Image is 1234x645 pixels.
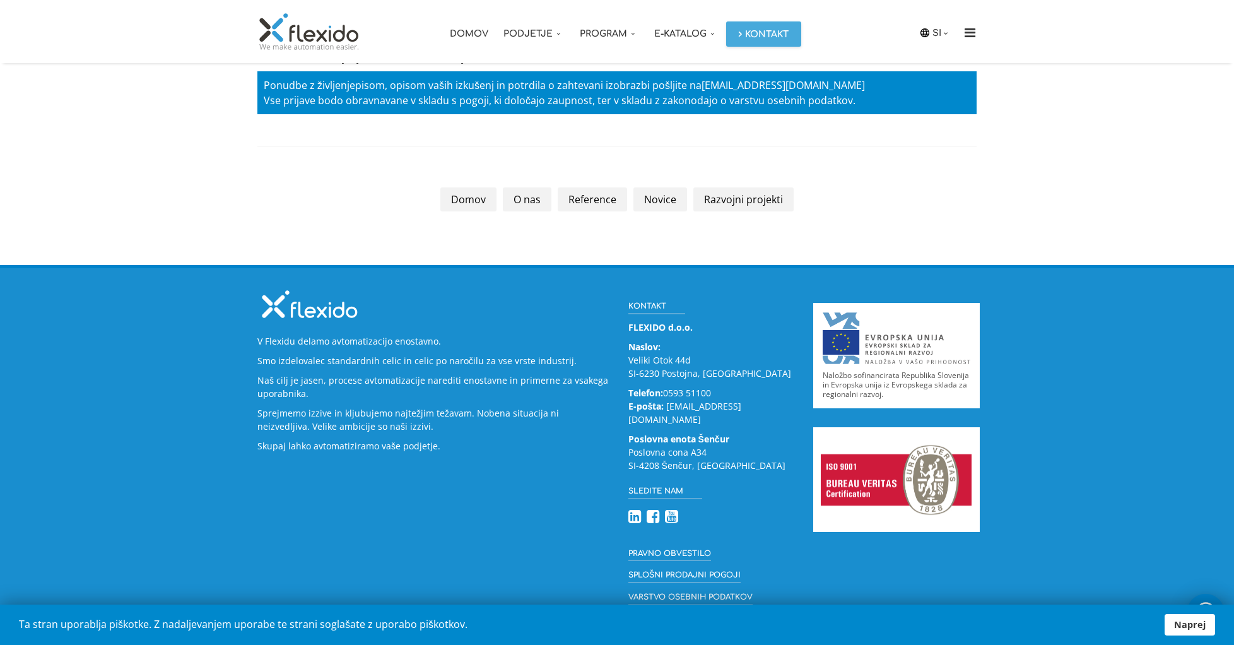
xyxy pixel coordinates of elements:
[628,546,711,562] a: Pravno obvestilo
[823,312,970,398] a: Naložbo sofinancirata Republika Slovenija in Evropska unija iz Evropskega sklada za regionalni ra...
[628,589,753,605] a: Varstvo osebnih podatkov
[633,187,687,211] a: Novice
[726,21,801,47] a: Kontakt
[823,370,970,399] p: Naložbo sofinancirata Republika Slovenija in Evropska unija iz Evropskega sklada za regionalni ra...
[693,187,794,211] a: Razvojni projekti
[628,300,685,314] h3: Kontakt
[628,400,742,425] a: [EMAIL_ADDRESS][DOMAIN_NAME]
[628,386,795,426] p: 0593 51100
[257,354,609,367] p: Smo izdelovalec standardnih celic in celic po naročilu za vse vrste industrij.
[932,26,951,40] a: SI
[257,406,609,433] p: Sprejmemo izzive in kljubujemo najtežjim težavam. Nobena situacija ni neizvedljiva. Velike ambici...
[1165,614,1215,636] a: Naprej
[1193,600,1218,624] img: whatsapp_icon_white.svg
[628,485,702,499] h3: Sledite nam
[960,27,980,39] i: Menu
[628,321,693,333] strong: FLEXIDO d.o.o.
[558,187,627,211] a: Reference
[813,427,980,533] img: ISO 9001 - Bureau Veritas Certification
[628,340,795,380] p: Veliki Otok 44d SI-6230 Postojna, [GEOGRAPHIC_DATA]
[257,71,977,114] p: Ponudbe z življenjepisom, opisom vaših izkušenj in potrdila o zahtevani izobrazbi pošljite na Vse...
[503,187,551,211] a: O nas
[628,432,795,472] p: Poslovna cona A34 SI-4208 Šenčur, [GEOGRAPHIC_DATA]
[257,13,361,50] img: Flexido, d.o.o.
[628,433,729,445] strong: Poslovna enota Šenčur
[628,400,664,412] strong: E-pošta:
[628,567,741,583] a: Splošni prodajni pogoji
[257,439,609,453] p: Skupaj lahko avtomatiziramo vaše podjetje.
[440,187,497,211] a: Domov
[823,312,970,364] img: Evropski sklad za regionalni razvoj
[628,341,661,353] strong: Naslov:
[628,387,663,399] strong: Telefon:
[919,27,931,38] img: icon-laguage.svg
[257,374,609,400] p: Naš cilj je jasen, procese avtomatizacije narediti enostavne in primerne za vsakega uporabnika.
[257,287,361,322] img: Flexido
[257,334,609,348] p: V Flexidu delamo avtomatizacijo enostavno.
[702,78,865,92] a: [EMAIL_ADDRESS][DOMAIN_NAME]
